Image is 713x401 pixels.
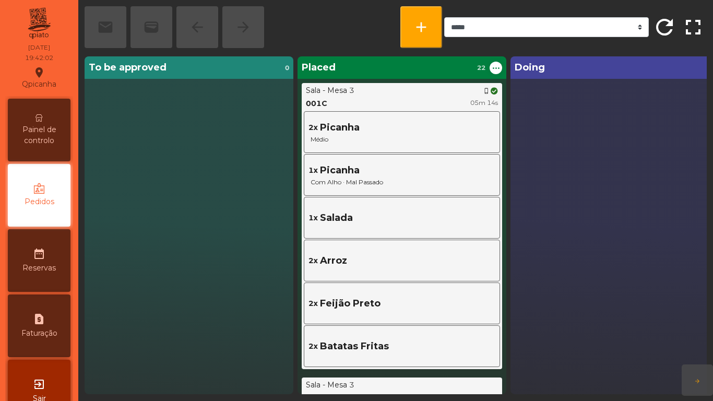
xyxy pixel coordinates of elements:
[302,61,336,75] span: Placed
[22,65,56,91] div: Qpicanha
[681,15,706,40] span: fullscreen
[33,378,45,391] i: exit_to_app
[306,380,325,391] div: Sala -
[320,211,353,225] span: Salada
[651,6,678,48] button: refresh
[308,341,318,352] span: 2x
[470,393,498,401] span: 06m 15s
[490,62,502,74] button: ...
[25,53,53,63] div: 19:42:02
[477,63,485,73] span: 22
[33,313,45,325] i: request_page
[413,19,430,36] span: add
[327,85,354,96] div: Mesa 3
[483,88,490,94] span: phone_iphone
[308,255,318,266] span: 2x
[320,121,360,135] span: Picanha
[680,6,707,48] button: fullscreen
[306,85,325,96] div: Sala -
[694,378,700,384] span: arrow_forward
[652,15,677,40] span: refresh
[320,339,389,353] span: Batatas Fritas
[33,66,45,79] i: location_on
[308,122,318,133] span: 2x
[308,135,495,144] span: Médio
[327,380,354,391] div: Mesa 3
[308,298,318,309] span: 2x
[33,247,45,260] i: date_range
[320,163,360,178] span: Picanha
[400,6,442,48] button: add
[306,98,327,109] div: 001C
[285,63,289,73] span: 0
[22,263,56,274] span: Reservas
[28,43,50,52] div: [DATE]
[320,297,381,311] span: Feijão Preto
[320,254,347,268] span: Arroz
[21,328,57,339] span: Faturação
[26,5,52,42] img: qpiato
[25,196,54,207] span: Pedidos
[308,165,318,176] span: 1x
[308,178,495,187] span: Com Alho · Mal Passado
[682,364,713,396] button: arrow_forward
[308,213,318,223] span: 1x
[515,61,545,75] span: Doing
[89,61,167,75] span: To be approved
[10,124,68,146] span: Painel de controlo
[470,99,498,107] span: 05m 14s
